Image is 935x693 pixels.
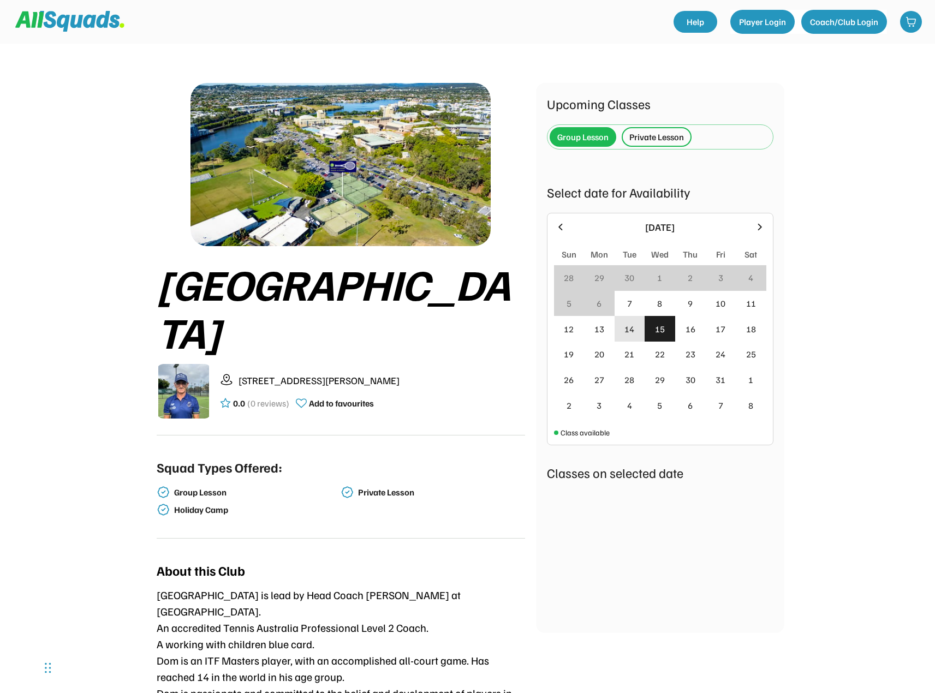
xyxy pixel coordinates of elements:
div: 16 [686,322,695,336]
div: 25 [746,348,756,361]
a: Help [674,11,717,33]
div: 28 [564,271,574,284]
div: Classes on selected date [547,463,773,482]
div: [DATE] [573,220,748,235]
div: 15 [655,322,665,336]
div: 4 [748,271,753,284]
img: Squad%20Logo.svg [15,11,124,32]
div: 9 [688,297,693,310]
div: 0.0 [233,397,245,410]
div: 14 [624,322,634,336]
div: 12 [564,322,574,336]
div: 30 [686,373,695,386]
div: 5 [657,399,662,412]
div: 26 [564,373,574,386]
div: 17 [716,322,725,336]
div: 27 [594,373,604,386]
div: Select date for Availability [547,182,773,202]
div: 8 [657,297,662,310]
div: 6 [597,297,602,310]
div: Squad Types Offered: [157,457,282,477]
div: 23 [686,348,695,361]
img: check-verified-01.svg [157,503,170,516]
div: Holiday Camp [174,505,339,515]
div: 20 [594,348,604,361]
div: Group Lesson [557,130,609,144]
img: IMG_0581.jpeg [157,364,211,419]
button: Player Login [730,10,795,34]
div: 5 [567,297,571,310]
div: Fri [716,248,725,261]
div: Tue [623,248,636,261]
div: 6 [688,399,693,412]
img: check-verified-01.svg [341,486,354,499]
div: Sat [745,248,757,261]
div: 11 [746,297,756,310]
div: Group Lesson [174,487,339,498]
div: Private Lesson [629,130,684,144]
div: Wed [651,248,669,261]
img: drone%20Tennis%20Courts-12.jpg [190,83,491,246]
div: 8 [748,399,753,412]
div: 13 [594,322,604,336]
div: 3 [718,271,723,284]
img: check-verified-01.svg [157,486,170,499]
div: 24 [716,348,725,361]
div: 4 [627,399,632,412]
div: 28 [624,373,634,386]
div: 3 [597,399,602,412]
button: Coach/Club Login [801,10,887,34]
div: Add to favourites [309,397,374,410]
div: 31 [716,373,725,386]
div: [STREET_ADDRESS][PERSON_NAME] [239,373,525,388]
div: Private Lesson [358,487,523,498]
div: 19 [564,348,574,361]
div: (0 reviews) [247,397,289,410]
div: 1 [748,373,753,386]
div: Upcoming Classes [547,94,773,113]
div: 21 [624,348,634,361]
div: 22 [655,348,665,361]
img: shopping-cart-01%20%281%29.svg [906,16,916,27]
div: Sun [562,248,576,261]
div: 1 [657,271,662,284]
div: 30 [624,271,634,284]
div: 29 [594,271,604,284]
div: 18 [746,322,756,336]
div: 2 [567,399,571,412]
div: [GEOGRAPHIC_DATA] [157,259,525,355]
div: Thu [683,248,698,261]
div: About this Club [157,560,245,580]
div: 29 [655,373,665,386]
div: 7 [627,297,632,310]
div: Class available [561,427,610,438]
div: 10 [716,297,725,310]
div: 7 [718,399,723,412]
div: 2 [688,271,693,284]
div: Mon [591,248,608,261]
